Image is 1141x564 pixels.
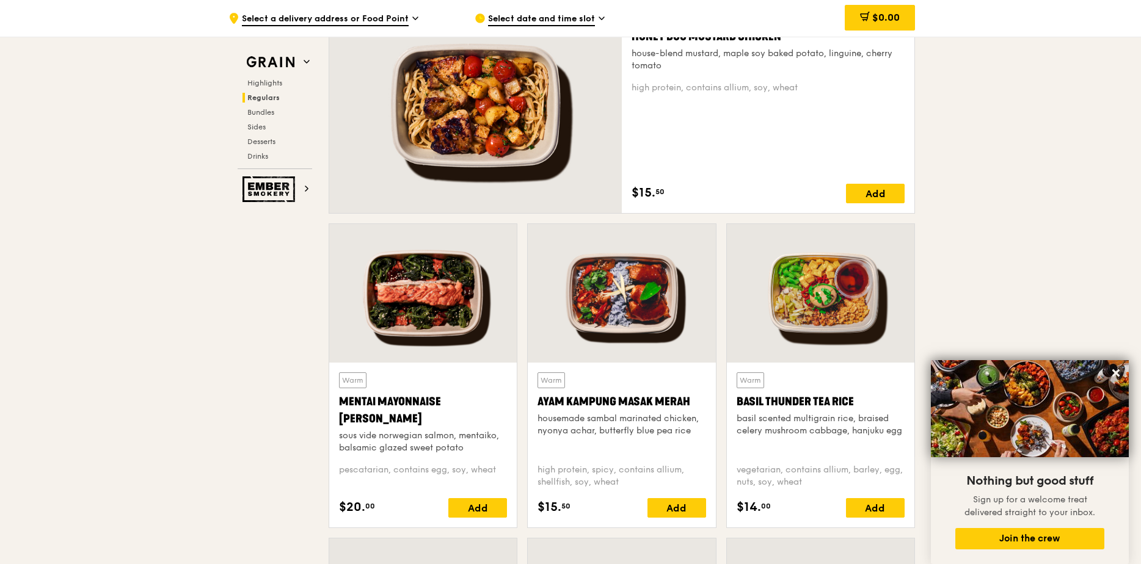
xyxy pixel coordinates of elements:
span: Select date and time slot [488,13,595,26]
div: Basil Thunder Tea Rice [737,393,905,410]
div: vegetarian, contains allium, barley, egg, nuts, soy, wheat [737,464,905,488]
span: $0.00 [872,12,900,23]
div: house-blend mustard, maple soy baked potato, linguine, cherry tomato [632,48,905,72]
div: Add [846,184,905,203]
span: $14. [737,498,761,516]
img: Grain web logo [242,51,299,73]
div: high protein, contains allium, soy, wheat [632,82,905,94]
div: Warm [538,372,565,388]
span: Sign up for a welcome treat delivered straight to your inbox. [964,494,1095,518]
span: $15. [632,184,655,202]
button: Close [1106,363,1126,383]
span: Highlights [247,79,282,87]
img: Ember Smokery web logo [242,176,299,202]
div: sous vide norwegian salmon, mentaiko, balsamic glazed sweet potato [339,430,507,454]
div: Add [448,498,507,518]
div: pescatarian, contains egg, soy, wheat [339,464,507,488]
span: $20. [339,498,365,516]
button: Join the crew [955,528,1104,549]
span: Bundles [247,108,274,117]
span: 50 [561,501,570,511]
div: Honey Duo Mustard Chicken [632,28,905,45]
div: housemade sambal marinated chicken, nyonya achar, butterfly blue pea rice [538,413,705,437]
div: high protein, spicy, contains allium, shellfish, soy, wheat [538,464,705,488]
div: Warm [339,372,366,388]
span: Regulars [247,93,280,102]
span: 00 [761,501,771,511]
span: $15. [538,498,561,516]
img: DSC07876-Edit02-Large.jpeg [931,360,1129,457]
span: 00 [365,501,375,511]
div: Mentai Mayonnaise [PERSON_NAME] [339,393,507,427]
div: Ayam Kampung Masak Merah [538,393,705,410]
div: Warm [737,372,764,388]
span: Sides [247,123,266,131]
span: Desserts [247,137,275,146]
span: Nothing but good stuff [966,474,1093,488]
span: Drinks [247,152,268,161]
div: basil scented multigrain rice, braised celery mushroom cabbage, hanjuku egg [737,413,905,437]
span: Select a delivery address or Food Point [242,13,409,26]
div: Add [647,498,706,518]
span: 50 [655,187,665,197]
div: Add [846,498,905,518]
